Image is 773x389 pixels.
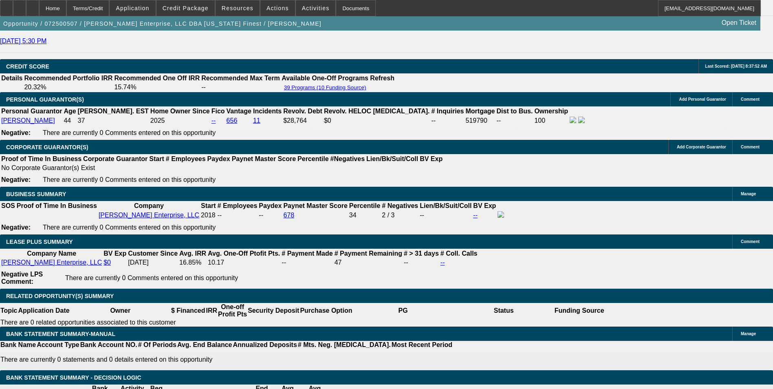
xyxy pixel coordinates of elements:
[718,16,760,30] a: Open Ticket
[334,259,403,267] td: 47
[297,155,328,162] b: Percentile
[150,108,210,115] b: Home Owner Since
[149,155,164,162] b: Start
[1,117,55,124] a: [PERSON_NAME]
[6,239,73,245] span: LEASE PLUS SUMMARY
[330,155,365,162] b: #Negatives
[466,108,495,115] b: Mortgage
[201,74,280,82] th: Recommended Max Term
[6,374,141,381] span: Bank Statement Summary - Decision Logic
[16,202,97,210] th: Proof of Time In Business
[1,155,82,163] th: Proof of Time In Business
[391,341,453,349] th: Most Recent Period
[454,303,554,318] th: Status
[420,202,471,209] b: Lien/Bk/Suit/Coll
[80,341,138,349] th: Bank Account NO.
[260,0,295,16] button: Actions
[6,96,84,103] span: PERSONAL GUARANTOR(S)
[335,250,402,257] b: # Payment Remaining
[156,0,215,16] button: Credit Package
[27,250,76,257] b: Company Name
[403,259,439,267] td: --
[281,259,333,267] td: --
[134,202,164,209] b: Company
[128,250,178,257] b: Customer Since
[741,145,760,149] span: Comment
[77,116,149,125] td: 37
[473,202,496,209] b: BV Exp
[78,108,149,115] b: [PERSON_NAME]. EST
[36,341,80,349] th: Account Type
[349,212,380,219] div: 34
[70,303,171,318] th: Owner
[6,293,114,299] span: RELATED OPPORTUNITY(S) SUMMARY
[266,5,289,11] span: Actions
[201,202,216,209] b: Start
[179,250,206,257] b: Avg. IRR
[171,303,206,318] th: $ Financed
[534,116,568,125] td: 100
[420,155,443,162] b: BV Exp
[227,108,251,115] b: Vantage
[83,155,148,162] b: Corporate Guarantor
[382,202,418,209] b: # Negatives
[177,341,233,349] th: Avg. End Balance
[352,303,453,318] th: PG
[43,129,216,136] span: There are currently 0 Comments entered on this opportunity
[6,191,66,197] span: BUSINESS SUMMARY
[297,341,391,349] th: # Mts. Neg. [MEDICAL_DATA].
[247,303,300,318] th: Security Deposit
[465,116,496,125] td: 519790
[1,108,62,115] b: Personal Guarantor
[283,202,347,209] b: Paynet Master Score
[1,74,23,82] th: Details
[232,341,297,349] th: Annualized Deposits
[1,202,15,210] th: SOS
[207,259,280,267] td: 10.17
[114,74,200,82] th: Recommended One Off IRR
[281,74,369,82] th: Available One-Off Programs
[218,212,222,219] span: --
[741,97,760,102] span: Comment
[1,129,31,136] b: Negative:
[138,341,177,349] th: # Of Periods
[431,108,464,115] b: # Inquiries
[534,108,568,115] b: Ownership
[419,211,472,220] td: --
[283,116,323,125] td: $28,764
[253,117,260,124] a: 11
[554,303,605,318] th: Funding Source
[679,97,726,102] span: Add Personal Guarantor
[0,356,452,363] p: There are currently 0 statements and 0 details entered on this opportunity
[216,0,260,16] button: Resources
[6,331,115,337] span: BANK STATEMENT SUMMARY-MANUAL
[677,145,726,149] span: Add Corporate Guarantor
[43,224,216,231] span: There are currently 0 Comments entered on this opportunity
[64,108,76,115] b: Age
[302,5,330,11] span: Activities
[227,117,238,124] a: 656
[570,117,576,123] img: facebook-icon.png
[741,332,756,336] span: Manage
[300,303,352,318] th: Purchase Option
[63,116,76,125] td: 44
[253,108,282,115] b: Incidents
[282,250,333,257] b: # Payment Made
[296,0,336,16] button: Activities
[218,202,258,209] b: # Employees
[150,117,165,124] span: 2025
[259,202,282,209] b: Paydex
[24,74,113,82] th: Recommended Portfolio IRR
[3,20,322,27] span: Opportunity / 072500507 / [PERSON_NAME] Enterprise, LLC DBA [US_STATE] Finest / [PERSON_NAME]
[205,303,218,318] th: IRR
[741,239,760,244] span: Comment
[99,212,199,219] a: [PERSON_NAME] Enterprise, LLC
[578,117,585,123] img: linkedin-icon.png
[207,155,230,162] b: Paydex
[404,250,439,257] b: # > 31 days
[43,176,216,183] span: There are currently 0 Comments entered on this opportunity
[324,108,430,115] b: Revolv. HELOC [MEDICAL_DATA].
[232,155,296,162] b: Paynet Master Score
[258,211,282,220] td: --
[497,108,533,115] b: Dist to Bus.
